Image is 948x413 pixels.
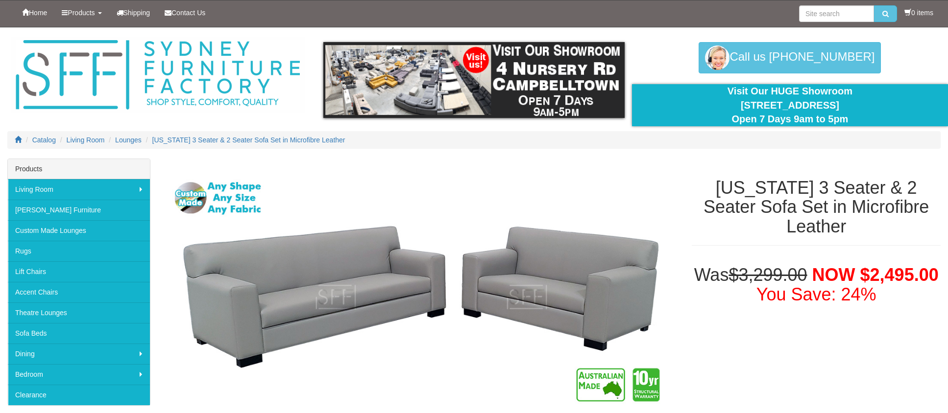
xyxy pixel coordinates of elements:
[799,5,874,22] input: Site search
[8,241,150,261] a: Rugs
[157,0,213,25] a: Contact Us
[323,42,625,118] img: showroom.gif
[8,385,150,405] a: Clearance
[32,136,56,144] a: Catalog
[8,159,150,179] div: Products
[15,0,54,25] a: Home
[8,220,150,241] a: Custom Made Lounges
[639,84,941,126] div: Visit Our HUGE Showroom [STREET_ADDRESS] Open 7 Days 9am to 5pm
[54,0,109,25] a: Products
[152,136,345,144] a: [US_STATE] 3 Seater & 2 Seater Sofa Set in Microfibre Leather
[115,136,142,144] a: Lounges
[8,323,150,344] a: Sofa Beds
[729,265,807,285] del: $3,299.00
[8,302,150,323] a: Theatre Lounges
[8,282,150,302] a: Accent Chairs
[123,9,150,17] span: Shipping
[171,9,205,17] span: Contact Us
[692,178,940,236] h1: [US_STATE] 3 Seater & 2 Seater Sofa Set in Microfibre Leather
[8,200,150,220] a: [PERSON_NAME] Furniture
[11,37,305,113] img: Sydney Furniture Factory
[67,136,105,144] a: Living Room
[904,8,933,18] li: 0 items
[29,9,47,17] span: Home
[8,344,150,364] a: Dining
[8,364,150,385] a: Bedroom
[756,284,876,304] font: You Save: 24%
[8,179,150,200] a: Living Room
[68,9,95,17] span: Products
[109,0,158,25] a: Shipping
[692,265,940,304] h1: Was
[8,261,150,282] a: Lift Chairs
[812,265,939,285] span: NOW $2,495.00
